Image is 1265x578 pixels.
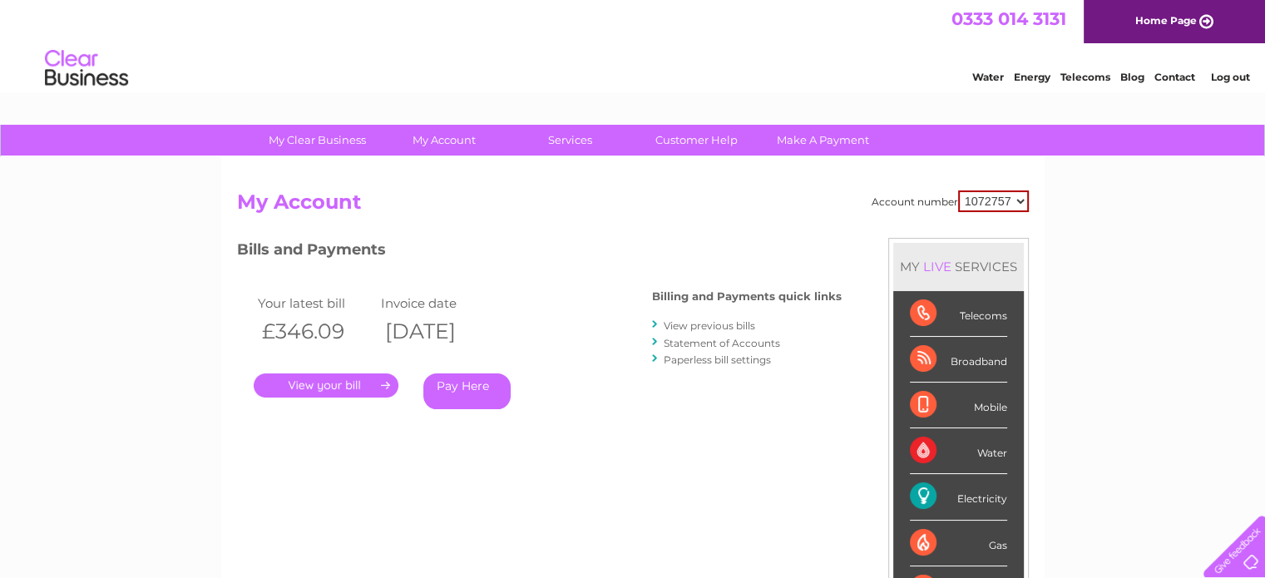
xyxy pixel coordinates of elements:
[44,43,129,94] img: logo.png
[237,238,842,267] h3: Bills and Payments
[664,337,780,349] a: Statement of Accounts
[377,314,501,348] th: [DATE]
[920,259,955,274] div: LIVE
[423,373,511,409] a: Pay Here
[377,292,501,314] td: Invoice date
[1154,71,1195,83] a: Contact
[502,125,639,156] a: Services
[910,291,1007,337] div: Telecoms
[254,292,378,314] td: Your latest bill
[1120,71,1144,83] a: Blog
[910,521,1007,566] div: Gas
[1060,71,1110,83] a: Telecoms
[375,125,512,156] a: My Account
[652,290,842,303] h4: Billing and Payments quick links
[872,190,1029,212] div: Account number
[972,71,1004,83] a: Water
[910,428,1007,474] div: Water
[254,314,378,348] th: £346.09
[240,9,1026,81] div: Clear Business is a trading name of Verastar Limited (registered in [GEOGRAPHIC_DATA] No. 3667643...
[951,8,1066,29] a: 0333 014 3131
[1210,71,1249,83] a: Log out
[1014,71,1050,83] a: Energy
[910,383,1007,428] div: Mobile
[249,125,386,156] a: My Clear Business
[237,190,1029,222] h2: My Account
[893,243,1024,290] div: MY SERVICES
[254,373,398,398] a: .
[910,337,1007,383] div: Broadband
[910,474,1007,520] div: Electricity
[628,125,765,156] a: Customer Help
[664,353,771,366] a: Paperless bill settings
[664,319,755,332] a: View previous bills
[754,125,892,156] a: Make A Payment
